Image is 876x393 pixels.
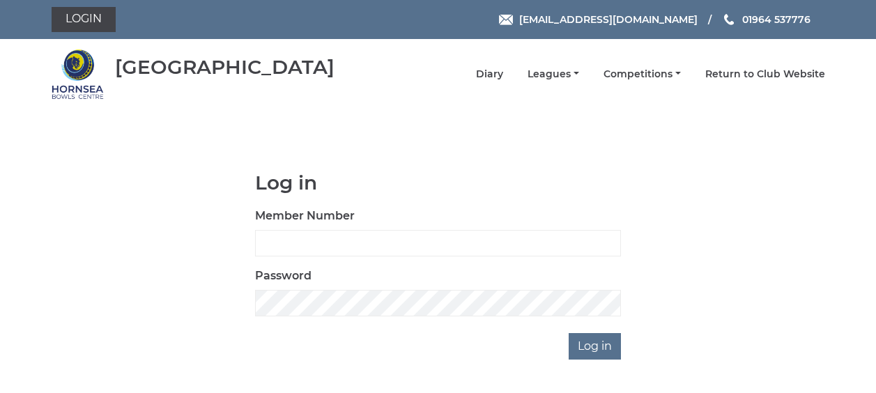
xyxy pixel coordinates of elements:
[255,208,355,224] label: Member Number
[519,13,698,26] span: [EMAIL_ADDRESS][DOMAIN_NAME]
[528,68,579,81] a: Leagues
[52,7,116,32] a: Login
[604,68,681,81] a: Competitions
[705,68,825,81] a: Return to Club Website
[255,172,621,194] h1: Log in
[115,56,335,78] div: [GEOGRAPHIC_DATA]
[476,68,503,81] a: Diary
[742,13,810,26] span: 01964 537776
[255,268,312,284] label: Password
[52,48,104,100] img: Hornsea Bowls Centre
[722,12,810,27] a: Phone us 01964 537776
[724,14,734,25] img: Phone us
[499,12,698,27] a: Email [EMAIL_ADDRESS][DOMAIN_NAME]
[569,333,621,360] input: Log in
[499,15,513,25] img: Email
